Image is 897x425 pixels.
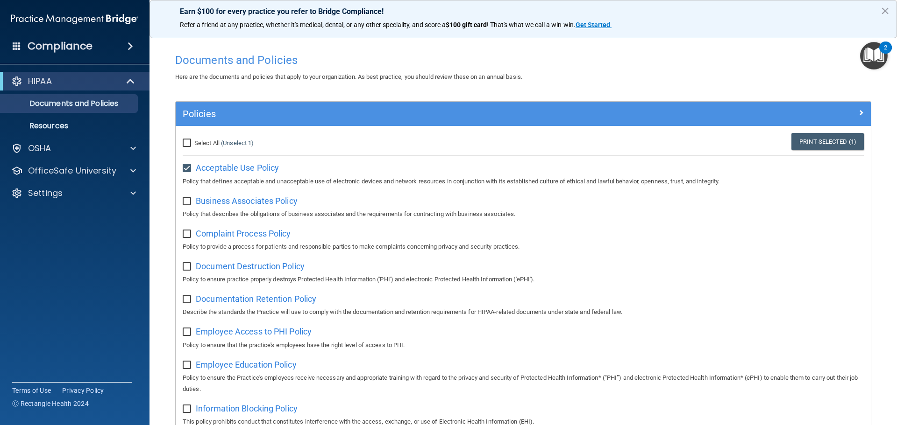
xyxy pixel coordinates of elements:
p: Policy to ensure practice properly destroys Protected Health Information ('PHI') and electronic P... [183,274,864,285]
span: Acceptable Use Policy [196,163,279,173]
a: OfficeSafe University [11,165,136,176]
p: Policy to ensure that the practice's employees have the right level of access to PHI. [183,340,864,351]
p: Settings [28,188,63,199]
span: Here are the documents and policies that apply to your organization. As best practice, you should... [175,73,522,80]
p: HIPAA [28,76,52,87]
span: Select All [194,139,220,146]
a: OSHA [11,143,136,154]
div: 2 [884,48,887,60]
h4: Documents and Policies [175,54,871,66]
strong: Get Started [576,21,610,28]
span: Information Blocking Policy [196,404,298,413]
img: PMB logo [11,10,138,28]
p: Policy that defines acceptable and unacceptable use of electronic devices and network resources i... [183,176,864,187]
span: Documentation Retention Policy [196,294,316,304]
strong: $100 gift card [446,21,487,28]
span: Document Destruction Policy [196,261,305,271]
p: Policy to ensure the Practice's employees receive necessary and appropriate training with regard ... [183,372,864,395]
p: Policy to provide a process for patients and responsible parties to make complaints concerning pr... [183,241,864,252]
a: HIPAA [11,76,135,87]
p: Earn $100 for every practice you refer to Bridge Compliance! [180,7,867,16]
span: Refer a friend at any practice, whether it's medical, dental, or any other speciality, and score a [180,21,446,28]
h5: Policies [183,109,690,119]
p: OSHA [28,143,51,154]
p: Describe the standards the Practice will use to comply with the documentation and retention requi... [183,307,864,318]
p: Policy that describes the obligations of business associates and the requirements for contracting... [183,209,864,220]
a: Policies [183,106,864,121]
a: (Unselect 1) [221,139,254,146]
span: Ⓒ Rectangle Health 2024 [12,399,89,408]
a: Print Selected (1) [791,133,864,150]
button: Close [881,3,890,18]
p: Documents and Policies [6,99,134,108]
input: Select All (Unselect 1) [183,139,193,147]
p: OfficeSafe University [28,165,116,176]
a: Privacy Policy [62,386,104,395]
span: Employee Access to PHI Policy [196,327,312,336]
a: Terms of Use [12,386,51,395]
a: Get Started [576,21,612,28]
a: Settings [11,188,136,199]
span: ! That's what we call a win-win. [487,21,576,28]
button: Open Resource Center, 2 new notifications [860,42,888,70]
span: Business Associates Policy [196,196,298,206]
span: Complaint Process Policy [196,229,291,238]
p: Resources [6,121,134,131]
span: Employee Education Policy [196,360,297,369]
h4: Compliance [28,40,93,53]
